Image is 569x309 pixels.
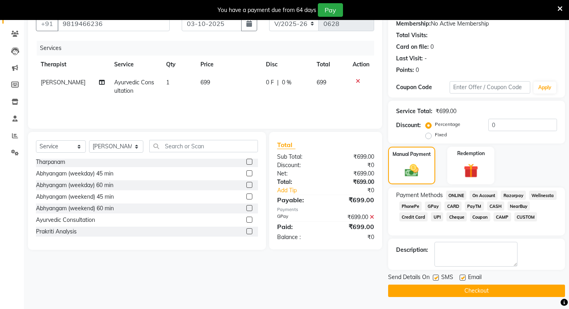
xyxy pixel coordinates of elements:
span: Wellnessta [529,191,557,200]
div: Abhyangam (weekend) 45 min [36,193,114,201]
span: 699 [317,79,326,86]
div: Points: [396,66,414,74]
div: ₹0 [335,186,380,195]
span: Credit Card [399,212,428,221]
div: ₹699.00 [325,153,380,161]
th: Total [312,56,347,74]
div: Payable: [271,195,325,205]
div: ₹0 [325,161,380,169]
th: Service [109,56,161,74]
button: +91 [36,16,58,31]
label: Manual Payment [393,151,431,158]
input: Search by Name/Mobile/Email/Code [57,16,170,31]
div: Abhyangam (weekend) 60 min [36,204,114,213]
span: Payment Methods [396,191,443,199]
div: Discount: [271,161,325,169]
div: Payments [277,206,374,213]
div: ₹699.00 [325,195,380,205]
span: CASH [487,201,504,211]
label: Redemption [457,150,485,157]
div: Ayurvedic Consultation [36,216,95,224]
th: Action [348,56,374,74]
div: Sub Total: [271,153,325,161]
span: PayTM [465,201,484,211]
div: Net: [271,169,325,178]
div: Service Total: [396,107,432,116]
span: 0 F [266,78,274,87]
th: Disc [261,56,312,74]
span: Email [468,273,482,283]
span: On Account [470,191,498,200]
div: You have a payment due from 64 days [218,6,316,14]
button: Checkout [388,285,565,297]
div: Services [37,41,380,56]
span: CUSTOM [514,212,537,221]
span: Total [277,141,295,149]
span: UPI [431,212,443,221]
span: NearBuy [508,201,530,211]
span: [PERSON_NAME] [41,79,85,86]
div: ₹699.00 [325,213,380,221]
th: Qty [161,56,196,74]
span: Ayurvedic Consultation [114,79,154,94]
div: Tharpanam [36,158,65,166]
div: Total Visits: [396,31,428,40]
div: Total: [271,178,325,186]
input: Enter Offer / Coupon Code [450,81,530,94]
div: ₹699.00 [325,222,380,231]
div: - [424,54,427,63]
span: 1 [166,79,169,86]
div: Balance : [271,233,325,241]
div: 0 [430,43,434,51]
button: Pay [318,3,343,17]
span: CAMP [494,212,511,221]
label: Percentage [435,121,460,128]
div: Abhyangam (weekday) 45 min [36,169,113,178]
a: Add Tip [271,186,335,195]
img: _cash.svg [400,163,423,179]
div: GPay [271,213,325,221]
span: PhonePe [399,201,422,211]
th: Price [196,56,261,74]
div: Last Visit: [396,54,423,63]
div: No Active Membership [396,20,557,28]
th: Therapist [36,56,109,74]
span: SMS [441,273,453,283]
span: | [277,78,279,87]
div: Abhyangam (weekday) 60 min [36,181,113,189]
input: Search or Scan [149,140,258,152]
span: 699 [200,79,210,86]
div: Coupon Code [396,83,450,92]
div: ₹0 [325,233,380,241]
img: _gift.svg [459,162,483,180]
div: Paid: [271,222,325,231]
div: Card on file: [396,43,429,51]
span: Cheque [446,212,467,221]
div: ₹699.00 [325,178,380,186]
div: ₹699.00 [436,107,456,116]
div: Prakriti Analysis [36,227,77,236]
span: Coupon [470,212,490,221]
button: Apply [533,82,556,94]
div: 0 [416,66,419,74]
span: 0 % [282,78,291,87]
span: Send Details On [388,273,430,283]
span: GPay [425,201,441,211]
span: Razorpay [501,191,526,200]
div: Discount: [396,121,421,130]
div: Description: [396,246,428,254]
div: Membership: [396,20,431,28]
div: ₹699.00 [325,169,380,178]
label: Fixed [435,131,447,138]
span: ONLINE [446,191,467,200]
span: CARD [444,201,462,211]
